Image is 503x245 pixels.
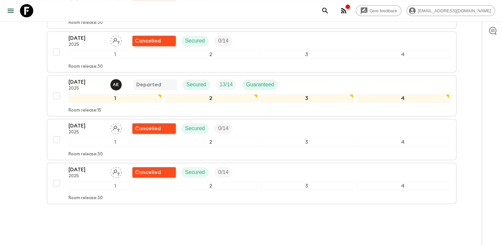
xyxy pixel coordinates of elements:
[164,138,258,146] div: 2
[68,182,162,190] div: 1
[356,94,449,103] div: 4
[218,124,228,132] p: 0 / 14
[181,167,209,178] div: Secured
[164,94,258,103] div: 2
[366,8,401,13] span: Give feedback
[68,138,162,146] div: 1
[407,5,495,16] div: [EMAIL_ADDRESS][DOMAIN_NAME]
[135,37,161,45] p: Cancelled
[260,182,354,190] div: 3
[214,167,232,178] div: Trip Fill
[181,123,209,134] div: Secured
[132,123,176,134] div: Flash Pack cancellation
[68,78,105,86] p: [DATE]
[110,81,123,86] span: Alp Edward Watmough
[47,163,456,204] button: [DATE]2025Assign pack leaderFlash Pack cancellationSecuredTrip Fill1234Room release:30
[68,50,162,59] div: 1
[68,122,105,130] p: [DATE]
[135,168,161,176] p: Cancelled
[219,81,233,89] p: 13 / 14
[110,169,122,174] span: Assign pack leader
[68,34,105,42] p: [DATE]
[110,37,122,42] span: Assign pack leader
[260,50,354,59] div: 3
[110,125,122,130] span: Assign pack leader
[132,36,176,46] div: Flash Pack cancellation
[136,81,161,89] p: Departed
[68,108,101,113] p: Room release: 15
[68,64,103,69] p: Room release: 30
[185,37,205,45] p: Secured
[68,86,105,91] p: 2025
[68,196,103,201] p: Room release: 30
[68,152,103,157] p: Room release: 30
[47,119,456,160] button: [DATE]2025Assign pack leaderFlash Pack cancellationSecuredTrip Fill1234Room release:30
[356,50,449,59] div: 4
[181,36,209,46] div: Secured
[68,174,105,179] p: 2025
[68,20,103,26] p: Room release: 30
[187,81,206,89] p: Secured
[215,79,237,90] div: Trip Fill
[68,94,162,103] div: 1
[260,138,354,146] div: 3
[246,81,274,89] p: Guaranteed
[68,130,105,135] p: 2025
[260,94,354,103] div: 3
[414,8,495,13] span: [EMAIL_ADDRESS][DOMAIN_NAME]
[132,167,176,178] div: Flash Pack cancellation
[214,36,232,46] div: Trip Fill
[214,123,232,134] div: Trip Fill
[164,182,258,190] div: 2
[218,37,228,45] p: 0 / 14
[47,75,456,116] button: [DATE]2025Alp Edward WatmoughDepartedSecuredTrip FillGuaranteed1234Room release:15
[318,4,332,17] button: search adventures
[68,166,105,174] p: [DATE]
[164,50,258,59] div: 2
[185,124,205,132] p: Secured
[135,124,161,132] p: Cancelled
[68,42,105,47] p: 2025
[183,79,210,90] div: Secured
[218,168,228,176] p: 0 / 14
[356,5,401,16] a: Give feedback
[47,31,456,72] button: [DATE]2025Assign pack leaderFlash Pack cancellationSecuredTrip Fill1234Room release:30
[185,168,205,176] p: Secured
[356,138,449,146] div: 4
[356,182,449,190] div: 4
[4,4,17,17] button: menu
